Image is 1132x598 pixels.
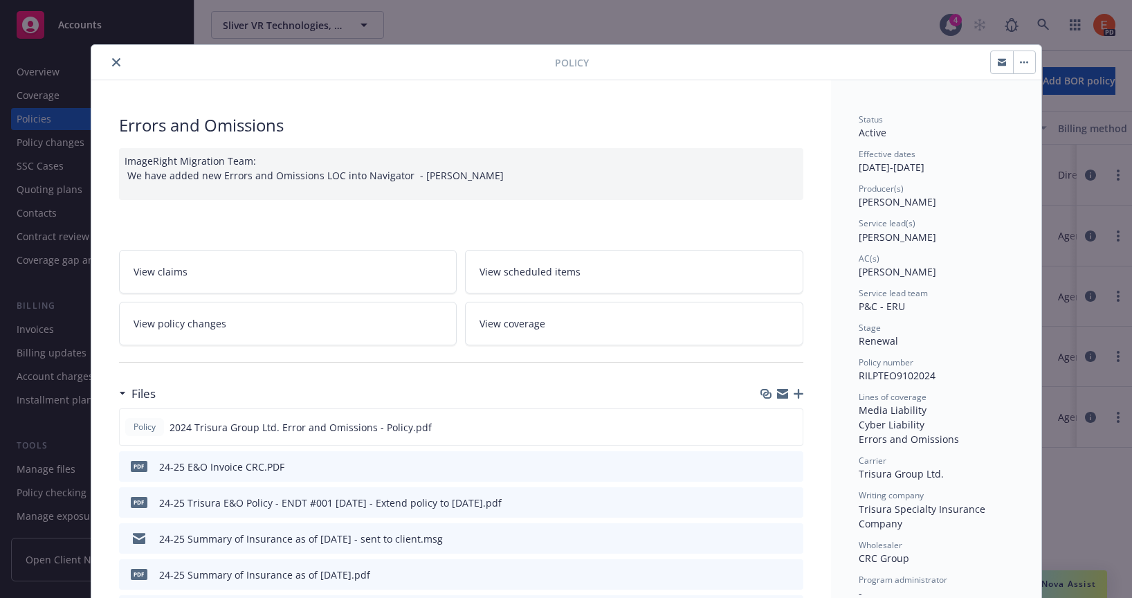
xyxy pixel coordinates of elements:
[763,420,774,435] button: download file
[785,496,798,510] button: preview file
[170,420,432,435] span: 2024 Trisura Group Ltd. Error and Omissions - Policy.pdf
[859,114,883,125] span: Status
[159,460,284,474] div: 24-25 E&O Invoice CRC.PDF
[859,467,944,480] span: Trisura Group Ltd.
[480,316,545,331] span: View coverage
[859,300,905,313] span: P&C - ERU
[859,455,886,466] span: Carrier
[785,568,798,582] button: preview file
[785,532,798,546] button: preview file
[859,432,1014,446] div: Errors and Omissions
[859,126,886,139] span: Active
[159,568,370,582] div: 24-25 Summary of Insurance as of [DATE].pdf
[465,302,803,345] a: View coverage
[785,420,797,435] button: preview file
[859,574,947,586] span: Program administrator
[159,496,502,510] div: 24-25 Trisura E&O Policy - ENDT #001 [DATE] - Extend policy to [DATE].pdf
[763,568,774,582] button: download file
[859,539,902,551] span: Wholesaler
[859,391,926,403] span: Lines of coverage
[119,114,803,137] div: Errors and Omissions
[859,253,879,264] span: AC(s)
[119,250,457,293] a: View claims
[119,302,457,345] a: View policy changes
[859,183,904,194] span: Producer(s)
[859,369,935,382] span: RILPTEO9102024
[859,322,881,334] span: Stage
[131,421,158,433] span: Policy
[859,552,909,565] span: CRC Group
[763,496,774,510] button: download file
[859,489,924,501] span: Writing company
[859,148,915,160] span: Effective dates
[859,356,913,368] span: Policy number
[859,230,936,244] span: [PERSON_NAME]
[134,264,188,279] span: View claims
[108,54,125,71] button: close
[859,334,898,347] span: Renewal
[763,532,774,546] button: download file
[859,195,936,208] span: [PERSON_NAME]
[131,569,147,579] span: pdf
[859,403,1014,417] div: Media Liability
[555,55,589,70] span: Policy
[119,148,803,200] div: ImageRight Migration Team: We have added new Errors and Omissions LOC into Navigator - [PERSON_NAME]
[859,265,936,278] span: [PERSON_NAME]
[859,417,1014,432] div: Cyber Liability
[785,460,798,474] button: preview file
[131,461,147,471] span: PDF
[763,460,774,474] button: download file
[131,497,147,507] span: pdf
[159,532,443,546] div: 24-25 Summary of Insurance as of [DATE] - sent to client.msg
[859,148,1014,174] div: [DATE] - [DATE]
[859,502,988,530] span: Trisura Specialty Insurance Company
[134,316,226,331] span: View policy changes
[131,385,156,403] h3: Files
[859,217,915,229] span: Service lead(s)
[859,287,928,299] span: Service lead team
[119,385,156,403] div: Files
[465,250,803,293] a: View scheduled items
[480,264,581,279] span: View scheduled items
